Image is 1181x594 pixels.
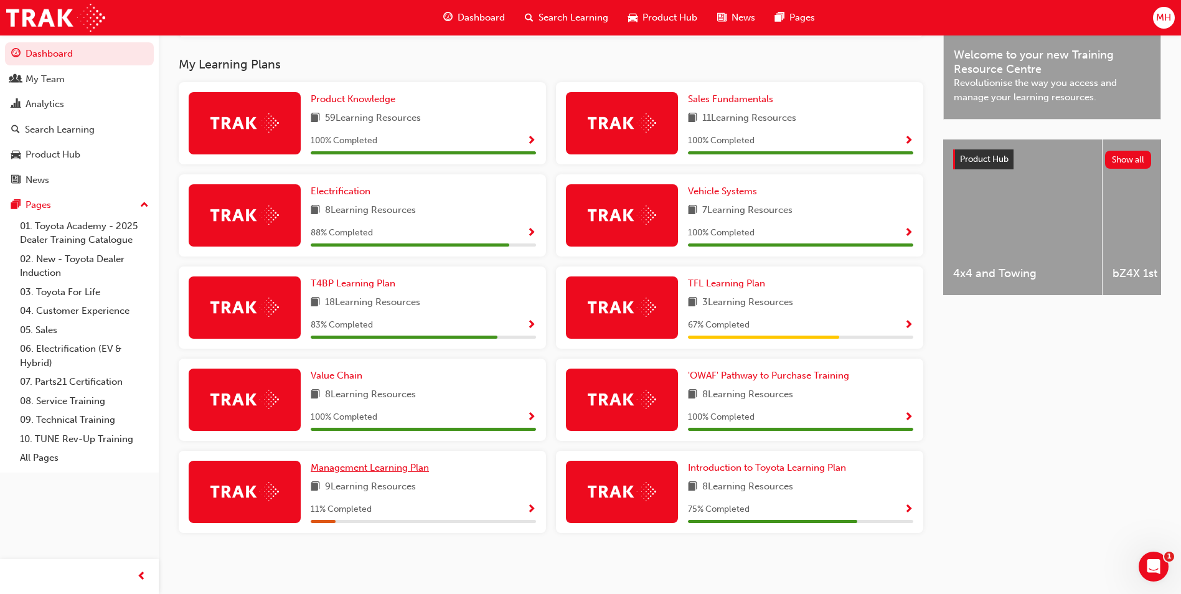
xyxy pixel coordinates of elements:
[688,479,697,495] span: book-icon
[137,569,146,585] span: prev-icon
[588,113,656,133] img: Trak
[954,48,1150,76] span: Welcome to your new Training Resource Centre
[588,390,656,409] img: Trak
[15,283,154,302] a: 03. Toyota For Life
[15,217,154,250] a: 01. Toyota Academy - 2025 Dealer Training Catalogue
[5,42,154,65] a: Dashboard
[953,266,1092,281] span: 4x4 and Towing
[904,318,913,333] button: Show Progress
[688,318,750,332] span: 67 % Completed
[628,10,638,26] span: car-icon
[311,276,400,291] a: T4BP Learning Plan
[527,228,536,239] span: Show Progress
[943,139,1102,295] a: 4x4 and Towing
[15,410,154,430] a: 09. Technical Training
[15,301,154,321] a: 04. Customer Experience
[311,370,362,381] span: Value Chain
[5,118,154,141] a: Search Learning
[140,197,149,214] span: up-icon
[702,479,793,495] span: 8 Learning Resources
[15,250,154,283] a: 02. New - Toyota Dealer Induction
[311,111,320,126] span: book-icon
[11,149,21,161] span: car-icon
[210,205,279,225] img: Trak
[325,203,416,219] span: 8 Learning Resources
[325,387,416,403] span: 8 Learning Resources
[688,410,755,425] span: 100 % Completed
[443,10,453,26] span: guage-icon
[765,5,825,31] a: pages-iconPages
[688,184,762,199] a: Vehicle Systems
[1156,11,1171,25] span: MH
[954,76,1150,104] span: Revolutionise the way you access and manage your learning resources.
[6,4,105,32] img: Trak
[527,225,536,241] button: Show Progress
[642,11,697,25] span: Product Hub
[688,186,757,197] span: Vehicle Systems
[325,479,416,495] span: 9 Learning Resources
[311,479,320,495] span: book-icon
[527,412,536,423] span: Show Progress
[15,321,154,340] a: 05. Sales
[311,502,372,517] span: 11 % Completed
[11,49,21,60] span: guage-icon
[527,136,536,147] span: Show Progress
[1105,151,1152,169] button: Show all
[311,186,370,197] span: Electrification
[15,448,154,468] a: All Pages
[702,387,793,403] span: 8 Learning Resources
[5,169,154,192] a: News
[702,295,793,311] span: 3 Learning Resources
[618,5,707,31] a: car-iconProduct Hub
[688,278,765,289] span: TFL Learning Plan
[311,226,373,240] span: 88 % Completed
[688,93,773,105] span: Sales Fundamentals
[904,504,913,516] span: Show Progress
[527,133,536,149] button: Show Progress
[688,295,697,311] span: book-icon
[311,387,320,403] span: book-icon
[311,461,434,475] a: Management Learning Plan
[15,372,154,392] a: 07. Parts21 Certification
[15,339,154,372] a: 06. Electrification (EV & Hybrid)
[588,205,656,225] img: Trak
[702,111,796,126] span: 11 Learning Resources
[688,92,778,106] a: Sales Fundamentals
[210,298,279,317] img: Trak
[433,5,515,31] a: guage-iconDashboard
[5,68,154,91] a: My Team
[1139,552,1169,582] iframe: Intercom live chat
[11,200,21,211] span: pages-icon
[1164,552,1174,562] span: 1
[904,410,913,425] button: Show Progress
[904,136,913,147] span: Show Progress
[311,134,377,148] span: 100 % Completed
[11,99,21,110] span: chart-icon
[904,502,913,517] button: Show Progress
[5,194,154,217] button: Pages
[5,40,154,194] button: DashboardMy TeamAnalyticsSearch LearningProduct HubNews
[688,462,846,473] span: Introduction to Toyota Learning Plan
[904,412,913,423] span: Show Progress
[26,97,64,111] div: Analytics
[11,175,21,186] span: news-icon
[688,370,849,381] span: 'OWAF' Pathway to Purchase Training
[717,10,727,26] span: news-icon
[25,123,95,137] div: Search Learning
[688,276,770,291] a: TFL Learning Plan
[458,11,505,25] span: Dashboard
[904,225,913,241] button: Show Progress
[1153,7,1175,29] button: MH
[688,203,697,219] span: book-icon
[311,295,320,311] span: book-icon
[311,369,367,383] a: Value Chain
[527,318,536,333] button: Show Progress
[527,504,536,516] span: Show Progress
[688,111,697,126] span: book-icon
[525,10,534,26] span: search-icon
[588,482,656,501] img: Trak
[688,502,750,517] span: 75 % Completed
[688,134,755,148] span: 100 % Completed
[311,92,400,106] a: Product Knowledge
[15,392,154,411] a: 08. Service Training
